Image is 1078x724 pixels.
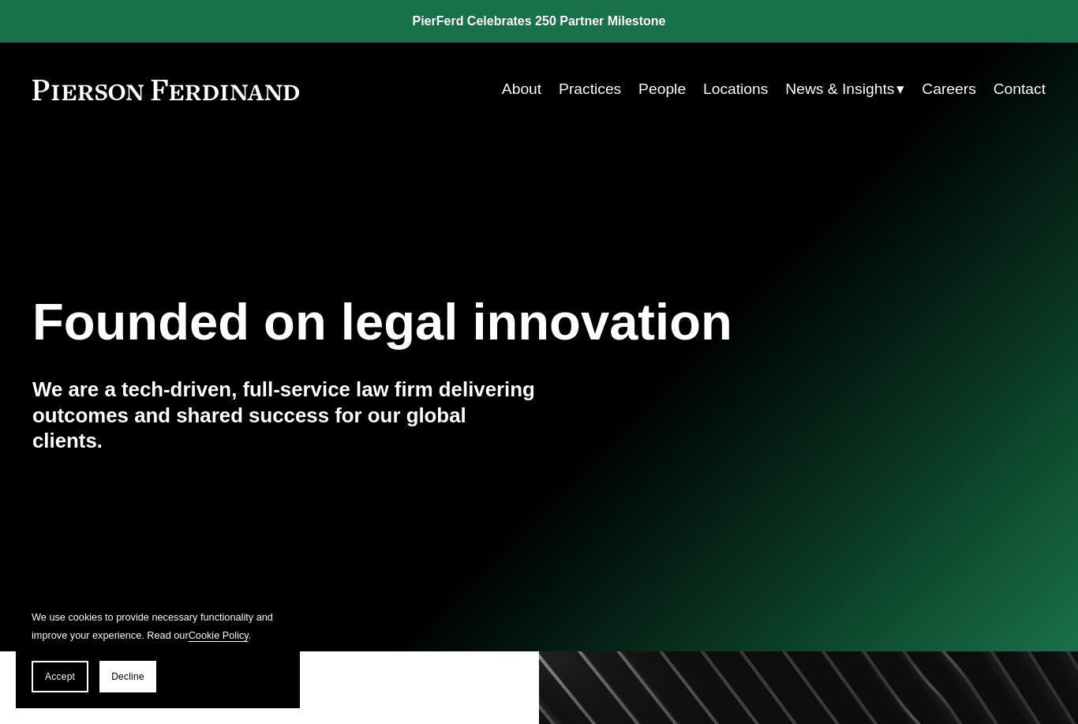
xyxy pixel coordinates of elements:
span: Decline [111,671,144,682]
a: Contact [994,74,1046,105]
span: News & Insights [785,76,894,103]
h4: We are a tech-driven, full-service law firm delivering outcomes and shared success for our global... [32,377,539,454]
button: Decline [99,661,156,692]
span: Accept [45,671,75,682]
a: People [638,74,686,105]
a: Cookie Policy [189,629,249,641]
p: We use cookies to provide necessary functionality and improve your experience. Read our . [32,609,284,645]
a: folder dropdown [785,74,904,105]
h1: Founded on legal innovation [32,293,877,352]
section: Cookie banner [16,593,300,708]
a: Locations [703,74,768,105]
button: Accept [32,661,88,692]
a: Careers [922,74,976,105]
a: Practices [559,74,621,105]
a: About [502,74,541,105]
